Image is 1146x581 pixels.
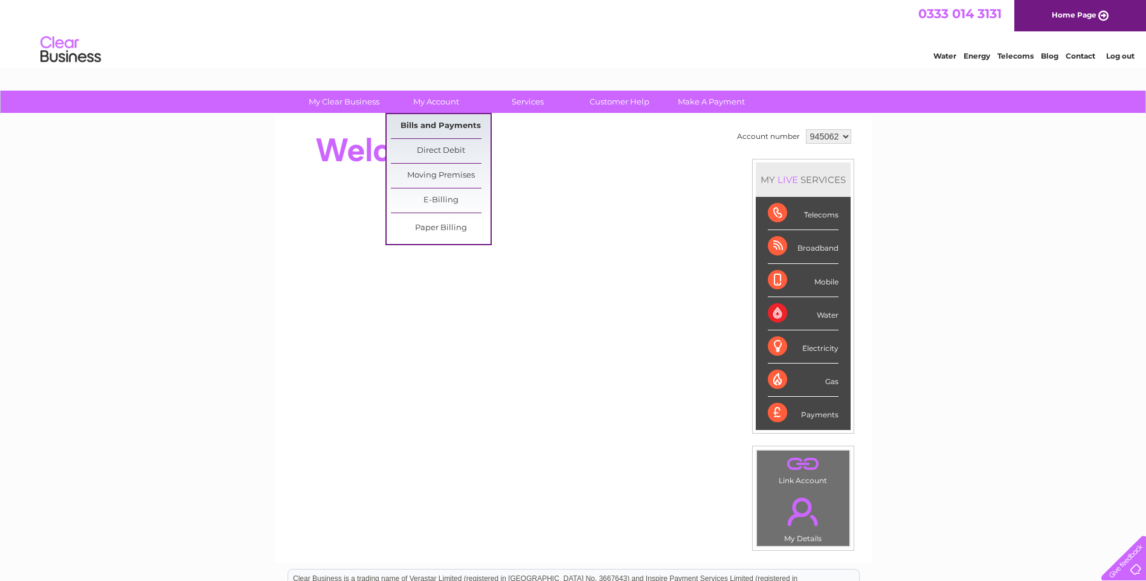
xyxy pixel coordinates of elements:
[386,91,486,113] a: My Account
[756,487,850,547] td: My Details
[40,31,101,68] img: logo.png
[964,51,990,60] a: Energy
[756,162,851,197] div: MY SERVICES
[756,450,850,488] td: Link Account
[1106,51,1135,60] a: Log out
[391,188,491,213] a: E-Billing
[391,114,491,138] a: Bills and Payments
[760,454,846,475] a: .
[391,216,491,240] a: Paper Billing
[768,330,839,364] div: Electricity
[1041,51,1058,60] a: Blog
[768,264,839,297] div: Mobile
[662,91,761,113] a: Make A Payment
[294,91,394,113] a: My Clear Business
[918,6,1002,21] a: 0333 014 3131
[1066,51,1095,60] a: Contact
[478,91,578,113] a: Services
[570,91,669,113] a: Customer Help
[768,364,839,397] div: Gas
[391,164,491,188] a: Moving Premises
[391,139,491,163] a: Direct Debit
[768,297,839,330] div: Water
[933,51,956,60] a: Water
[768,197,839,230] div: Telecoms
[760,490,846,533] a: .
[734,126,803,147] td: Account number
[288,7,859,59] div: Clear Business is a trading name of Verastar Limited (registered in [GEOGRAPHIC_DATA] No. 3667643...
[768,230,839,263] div: Broadband
[768,397,839,429] div: Payments
[997,51,1034,60] a: Telecoms
[775,174,800,185] div: LIVE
